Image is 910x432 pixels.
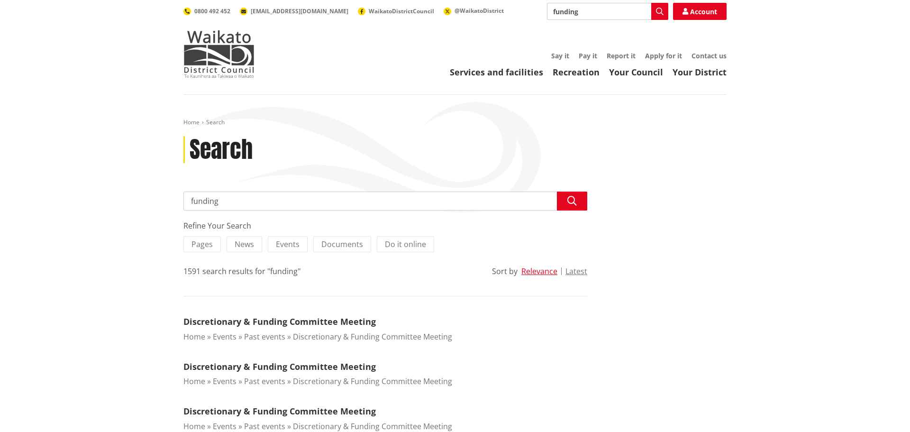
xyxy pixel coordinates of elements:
a: Report it [607,51,636,60]
a: Home [183,376,205,386]
a: Discretionary & Funding Committee Meeting [293,376,452,386]
div: 1591 search results for "funding" [183,266,300,277]
a: 0800 492 452 [183,7,230,15]
input: Search input [183,192,587,211]
span: [EMAIL_ADDRESS][DOMAIN_NAME] [251,7,348,15]
span: Events [276,239,300,249]
a: Events [213,376,237,386]
a: WaikatoDistrictCouncil [358,7,434,15]
input: Search input [547,3,668,20]
a: Apply for it [645,51,682,60]
a: Past events [244,376,285,386]
span: WaikatoDistrictCouncil [369,7,434,15]
button: Latest [565,267,587,276]
a: Pay it [579,51,597,60]
a: Contact us [692,51,727,60]
a: Recreation [553,66,600,78]
img: Waikato District Council - Te Kaunihera aa Takiwaa o Waikato [183,30,255,78]
a: Discretionary & Funding Committee Meeting [183,316,376,327]
a: [EMAIL_ADDRESS][DOMAIN_NAME] [240,7,348,15]
span: Search [206,118,225,126]
span: Do it online [385,239,426,249]
nav: breadcrumb [183,119,727,127]
a: Past events [244,421,285,432]
a: Home [183,421,205,432]
button: Relevance [521,267,557,276]
h1: Search [190,136,253,164]
a: Discretionary & Funding Committee Meeting [183,361,376,372]
a: Home [183,331,205,342]
a: Account [673,3,727,20]
a: Services and facilities [450,66,543,78]
a: Discretionary & Funding Committee Meeting [293,421,452,432]
span: 0800 492 452 [194,7,230,15]
div: Refine Your Search [183,220,587,231]
a: Past events [244,331,285,342]
span: News [235,239,254,249]
a: Your Council [609,66,663,78]
a: Events [213,331,237,342]
a: @WaikatoDistrict [444,7,504,15]
span: Pages [191,239,213,249]
span: Documents [321,239,363,249]
div: Sort by [492,266,518,277]
a: Say it [551,51,569,60]
a: Discretionary & Funding Committee Meeting [293,331,452,342]
a: Your District [673,66,727,78]
a: Home [183,118,200,126]
a: Discretionary & Funding Committee Meeting [183,405,376,417]
span: @WaikatoDistrict [455,7,504,15]
a: Events [213,421,237,432]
